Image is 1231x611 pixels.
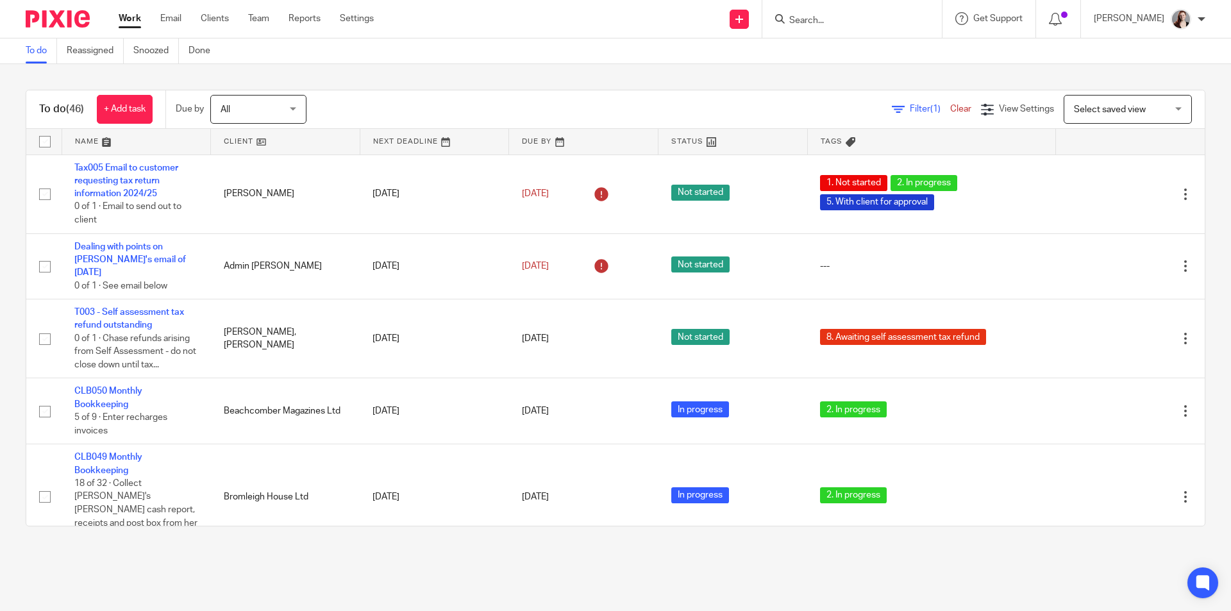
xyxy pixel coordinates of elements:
[201,12,229,25] a: Clients
[211,155,360,233] td: [PERSON_NAME]
[26,38,57,63] a: To do
[176,103,204,115] p: Due by
[211,378,360,444] td: Beachcomber Magazines Ltd
[671,487,729,503] span: In progress
[67,38,124,63] a: Reassigned
[160,12,181,25] a: Email
[211,299,360,378] td: [PERSON_NAME], [PERSON_NAME]
[820,260,1043,272] div: ---
[26,10,90,28] img: Pixie
[39,103,84,116] h1: To do
[74,308,184,330] a: T003 - Self assessment tax refund outstanding
[821,138,842,145] span: Tags
[522,262,549,271] span: [DATE]
[1074,105,1146,114] span: Select saved view
[1094,12,1164,25] p: [PERSON_NAME]
[133,38,179,63] a: Snoozed
[74,163,178,199] a: Tax005 Email to customer requesting tax return information 2024/25
[211,444,360,550] td: Bromleigh House Ltd
[74,387,142,408] a: CLB050 Monthly Bookkeeping
[248,12,269,25] a: Team
[973,14,1023,23] span: Get Support
[97,95,153,124] a: + Add task
[671,329,730,345] span: Not started
[522,492,549,501] span: [DATE]
[522,406,549,415] span: [DATE]
[74,281,167,290] span: 0 of 1 · See email below
[360,378,509,444] td: [DATE]
[671,401,729,417] span: In progress
[522,189,549,198] span: [DATE]
[74,242,186,278] a: Dealing with points on [PERSON_NAME]'s email of [DATE]
[671,185,730,201] span: Not started
[820,401,887,417] span: 2. In progress
[360,155,509,233] td: [DATE]
[950,105,971,113] a: Clear
[820,487,887,503] span: 2. In progress
[340,12,374,25] a: Settings
[930,105,941,113] span: (1)
[999,105,1054,113] span: View Settings
[74,479,197,540] span: 18 of 32 · Collect [PERSON_NAME]'s [PERSON_NAME] cash report, receipts and post box from her room
[74,334,196,369] span: 0 of 1 · Chase refunds arising from Self Assessment - do not close down until tax...
[671,256,730,272] span: Not started
[820,194,934,210] span: 5. With client for approval
[74,453,142,474] a: CLB049 Monthly Bookkeeping
[289,12,321,25] a: Reports
[221,105,230,114] span: All
[360,233,509,299] td: [DATE]
[820,329,986,345] span: 8. Awaiting self assessment tax refund
[211,233,360,299] td: Admin [PERSON_NAME]
[74,203,181,225] span: 0 of 1 · Email to send out to client
[74,413,167,435] span: 5 of 9 · Enter recharges invoices
[891,175,957,191] span: 2. In progress
[820,175,887,191] span: 1. Not started
[1171,9,1191,29] img: High%20Res%20Andrew%20Price%20Accountants%20_Poppy%20Jakes%20Photography-3%20-%20Copy.jpg
[360,444,509,550] td: [DATE]
[788,15,903,27] input: Search
[360,299,509,378] td: [DATE]
[188,38,220,63] a: Done
[66,104,84,114] span: (46)
[522,334,549,343] span: [DATE]
[910,105,950,113] span: Filter
[119,12,141,25] a: Work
